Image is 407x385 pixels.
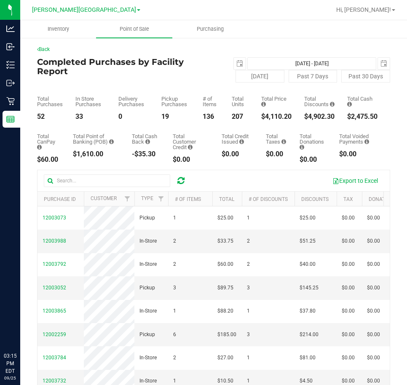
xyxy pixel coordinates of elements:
[364,139,369,144] i: Sum of all voided payment transaction amounts, excluding tips and transaction fees, for all purch...
[300,237,316,245] span: $51.25
[6,115,15,123] inline-svg: Reports
[217,260,233,268] span: $60.00
[43,332,66,337] span: 12002259
[37,57,214,76] h4: Completed Purchases by Facility Report
[173,377,176,385] span: 1
[300,331,319,339] span: $214.00
[75,113,106,120] div: 33
[175,196,201,202] a: # of Items
[261,113,292,120] div: $4,110.20
[300,260,316,268] span: $40.00
[109,139,114,144] i: Sum of the successful, non-voided point-of-banking payment transactions, both via payment termina...
[342,354,355,362] span: $0.00
[367,331,380,339] span: $0.00
[217,331,236,339] span: $185.00
[75,96,106,107] div: In Store Purchases
[217,307,233,315] span: $88.20
[118,96,149,107] div: Delivery Purchases
[342,331,355,339] span: $0.00
[367,284,380,292] span: $0.00
[141,195,153,201] a: Type
[339,134,378,144] div: Total Voided Payments
[239,139,244,144] i: Sum of all account credit issued for all refunds from returned purchases in the date range.
[222,151,253,158] div: $0.00
[330,102,335,107] i: Sum of the discount values applied to the all purchases in the date range.
[236,70,284,83] button: [DATE]
[247,331,250,339] span: 3
[217,284,233,292] span: $89.75
[37,156,60,163] div: $60.00
[367,354,380,362] span: $0.00
[173,134,209,150] div: Total Customer Credit
[172,20,248,38] a: Purchasing
[203,96,219,107] div: # of Items
[247,237,250,245] span: 2
[73,134,119,144] div: Total Point of Banking (POB)
[217,377,233,385] span: $10.50
[173,214,176,222] span: 1
[301,196,329,202] a: Discounts
[266,134,287,144] div: Total Taxes
[4,352,16,375] p: 03:15 PM EDT
[139,237,157,245] span: In-Store
[161,113,190,120] div: 19
[139,354,157,362] span: In-Store
[203,113,219,120] div: 136
[367,377,380,385] span: $0.00
[44,196,76,202] a: Purchase ID
[247,260,250,268] span: 2
[367,237,380,245] span: $0.00
[219,196,234,202] a: Total
[247,377,250,385] span: 1
[217,237,233,245] span: $33.75
[347,113,378,120] div: $2,475.50
[289,70,337,83] button: Past 7 Days
[154,192,168,206] a: Filter
[343,196,353,202] a: Tax
[173,237,176,245] span: 2
[249,196,288,202] a: # of Discounts
[342,260,355,268] span: $0.00
[281,139,286,144] i: Sum of the total taxes for all purchases in the date range.
[247,284,250,292] span: 3
[300,307,316,315] span: $37.80
[6,97,15,105] inline-svg: Retail
[217,354,233,362] span: $27.00
[342,377,355,385] span: $0.00
[247,214,250,222] span: 1
[341,70,390,83] button: Past 30 Days
[132,134,160,144] div: Total Cash Back
[6,79,15,87] inline-svg: Outbound
[37,113,63,120] div: 52
[36,25,80,33] span: Inventory
[300,354,316,362] span: $81.00
[300,144,304,150] i: Sum of all round-up-to-next-dollar total price adjustments for all purchases in the date range.
[4,375,16,381] p: 09/25
[37,46,50,52] a: Back
[266,151,287,158] div: $0.00
[139,260,157,268] span: In-Store
[300,214,316,222] span: $25.00
[139,307,157,315] span: In-Store
[139,331,155,339] span: Pickup
[300,284,319,292] span: $145.25
[367,214,380,222] span: $0.00
[6,43,15,51] inline-svg: Inbound
[173,354,176,362] span: 2
[222,134,253,144] div: Total Credit Issued
[139,284,155,292] span: Pickup
[37,144,42,150] i: Sum of the successful, non-voided CanPay payment transactions for all purchases in the date range.
[342,307,355,315] span: $0.00
[173,307,176,315] span: 1
[336,6,391,13] span: Hi, [PERSON_NAME]!
[43,378,66,384] span: 12003732
[25,316,35,326] iframe: Resource center unread badge
[43,285,66,291] span: 12003052
[342,237,355,245] span: $0.00
[304,96,335,107] div: Total Discounts
[173,260,176,268] span: 2
[367,307,380,315] span: $0.00
[234,58,246,70] span: select
[217,214,233,222] span: $25.00
[367,260,380,268] span: $0.00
